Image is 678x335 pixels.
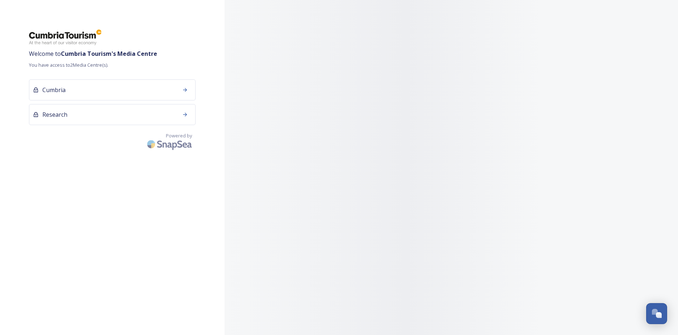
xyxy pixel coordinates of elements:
span: You have access to 2 Media Centre(s). [29,62,196,69]
button: Open Chat [646,303,667,324]
span: Cumbria [42,86,66,94]
img: SnapSea Logo [145,136,196,153]
span: Powered by [166,132,192,139]
strong: Cumbria Tourism 's Media Centre [61,50,157,58]
a: Research [29,104,196,129]
span: Welcome to [29,49,196,58]
span: Research [42,110,67,119]
img: ct_logo.png [29,29,101,46]
a: Cumbria [29,79,196,104]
